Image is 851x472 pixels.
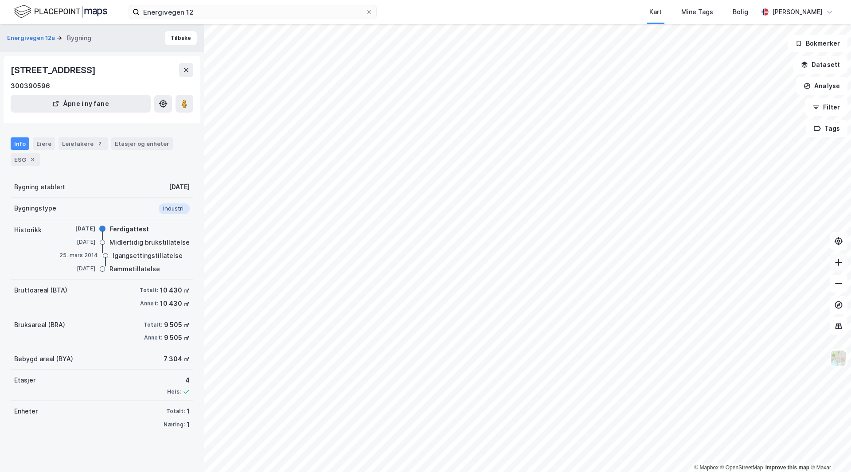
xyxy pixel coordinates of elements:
div: [DATE] [60,225,95,233]
div: 7 304 ㎡ [164,354,190,364]
div: Ferdigattest [110,224,149,234]
div: Totalt: [140,287,158,294]
iframe: Chat Widget [807,429,851,472]
div: Etasjer og enheter [115,140,169,148]
div: Eiere [33,137,55,150]
button: Tilbake [165,31,197,45]
div: Leietakere [59,137,108,150]
input: Søk på adresse, matrikkel, gårdeiere, leietakere eller personer [140,5,366,19]
div: 4 [167,375,190,386]
div: Annet: [144,334,162,341]
div: 1 [187,406,190,417]
div: [STREET_ADDRESS] [11,63,98,77]
button: Filter [805,98,847,116]
button: Analyse [796,77,847,95]
button: Energivegen 12a [7,34,57,43]
div: 10 430 ㎡ [160,285,190,296]
div: Bygning etablert [14,182,65,192]
div: Kart [649,7,662,17]
div: 2 [95,139,104,148]
div: Bygning [67,33,91,43]
button: Åpne i ny fane [11,95,151,113]
img: logo.f888ab2527a4732fd821a326f86c7f29.svg [14,4,107,20]
button: Bokmerker [788,35,847,52]
div: Midlertidig brukstillatelse [109,237,190,248]
div: ESG [11,153,40,166]
div: 3 [28,155,37,164]
div: Totalt: [166,408,185,415]
button: Tags [806,120,847,137]
img: Z [830,350,847,367]
div: Bygningstype [14,203,56,214]
div: [DATE] [60,238,95,246]
div: Bruttoareal (BTA) [14,285,67,296]
div: Info [11,137,29,150]
div: 300390596 [11,81,50,91]
div: Annet: [140,300,158,307]
a: Improve this map [765,464,809,471]
div: Bruksareal (BRA) [14,320,65,330]
button: Datasett [793,56,847,74]
div: Totalt: [144,321,162,328]
div: Etasjer [14,375,35,386]
div: Mine Tags [681,7,713,17]
a: OpenStreetMap [720,464,763,471]
div: [DATE] [60,265,95,273]
div: Igangsettingstillatelse [113,250,183,261]
div: Bebygd areal (BYA) [14,354,73,364]
div: [PERSON_NAME] [772,7,823,17]
div: 9 505 ㎡ [164,320,190,330]
div: 1 [187,419,190,430]
div: Enheter [14,406,38,417]
div: Bolig [733,7,748,17]
div: 25. mars 2014 [60,251,98,259]
div: 9 505 ㎡ [164,332,190,343]
div: Næring: [164,421,185,428]
a: Mapbox [694,464,718,471]
div: [DATE] [169,182,190,192]
div: 10 430 ㎡ [160,298,190,309]
div: Rammetillatelse [109,264,160,274]
div: Historikk [14,225,42,235]
div: Heis: [167,388,181,395]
